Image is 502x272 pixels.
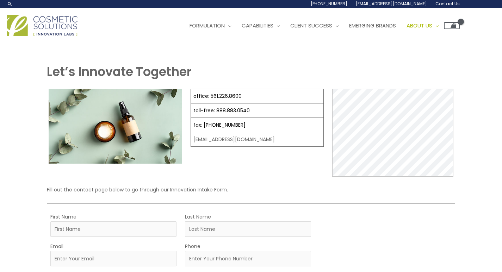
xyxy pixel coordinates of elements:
[356,1,427,7] span: [EMAIL_ADDRESS][DOMAIN_NAME]
[193,93,242,100] a: office: 561.226.8600
[185,221,311,237] input: Last Name
[47,63,192,80] strong: Let’s Innovate Together
[49,89,182,164] img: Contact page image for private label skincare manufacturer Cosmetic solutions shows a skin care b...
[50,251,176,266] input: Enter Your Email
[311,1,347,7] span: [PHONE_NUMBER]
[185,242,200,251] label: Phone
[47,185,455,194] p: Fill out the contact page below to go through our Innovation Intake Form.
[7,1,13,7] a: Search icon link
[285,15,344,36] a: Client Success
[179,15,460,36] nav: Site Navigation
[190,22,225,29] span: Formulation
[344,15,401,36] a: Emerging Brands
[290,22,332,29] span: Client Success
[444,22,460,29] a: View Shopping Cart, empty
[236,15,285,36] a: Capabilities
[7,15,78,36] img: Cosmetic Solutions Logo
[435,1,460,7] span: Contact Us
[191,132,323,147] td: [EMAIL_ADDRESS][DOMAIN_NAME]
[193,107,250,114] a: toll-free: 888.883.0540
[50,221,176,237] input: First Name
[184,15,236,36] a: Formulation
[242,22,273,29] span: Capabilities
[50,242,63,251] label: Email
[50,212,76,221] label: First Name
[193,121,246,128] a: fax: [PHONE_NUMBER]
[401,15,444,36] a: About Us
[185,212,211,221] label: Last Name
[349,22,396,29] span: Emerging Brands
[407,22,432,29] span: About Us
[185,251,311,266] input: Enter Your Phone Number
